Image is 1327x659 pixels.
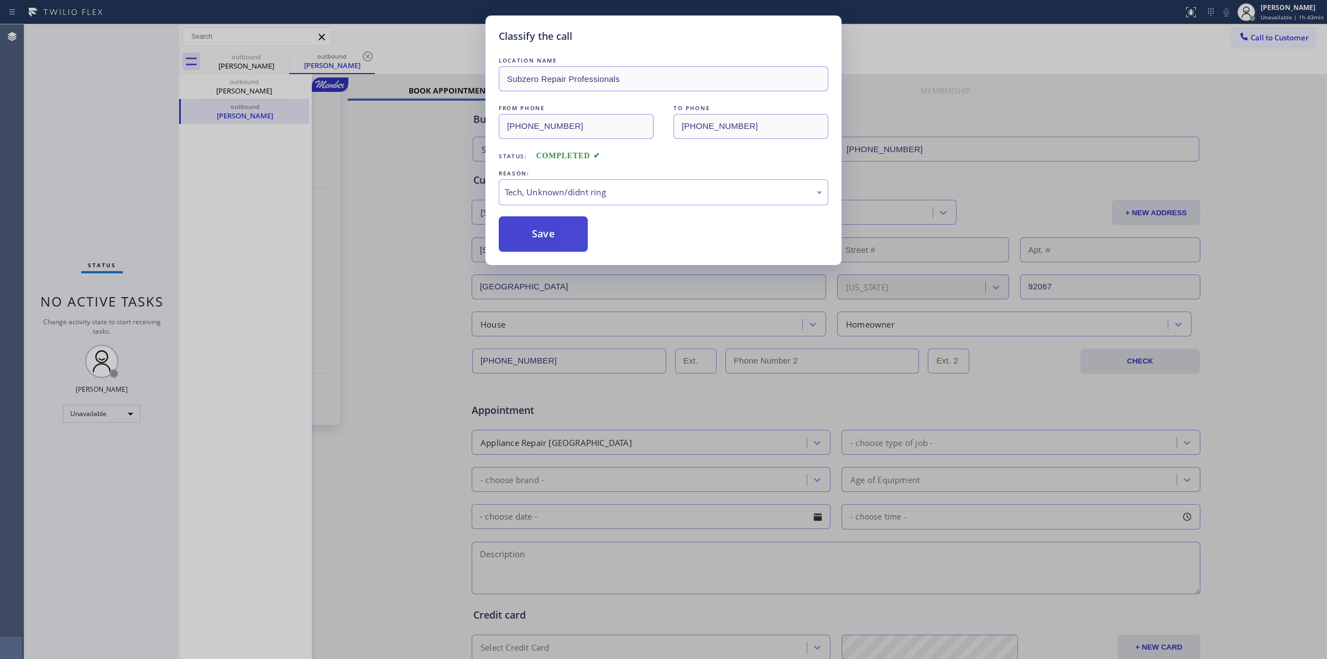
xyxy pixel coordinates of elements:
button: Save [499,216,588,252]
input: To phone [673,114,828,139]
div: FROM PHONE [499,102,654,114]
div: Tech, Unknown/didnt ring [505,186,822,199]
div: REASON: [499,168,828,179]
h5: Classify the call [499,29,572,44]
div: LOCATION NAME [499,55,828,66]
span: COMPLETED [536,152,600,160]
div: TO PHONE [673,102,828,114]
input: From phone [499,114,654,139]
span: Status: [499,152,527,160]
